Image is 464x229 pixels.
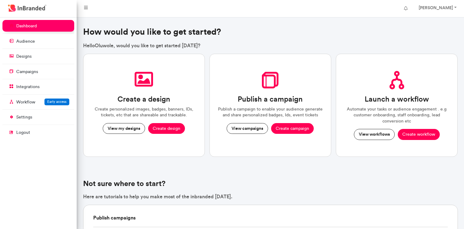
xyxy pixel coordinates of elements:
p: Create personalized images, badges, banners, IDs, tickets, etc that are shareable and trackable. [91,106,197,118]
h4: Not sure where to start? [83,179,458,188]
button: View campaigns [227,123,268,134]
img: InBranded Logo [6,3,48,13]
button: View workflows [354,129,395,140]
p: integrations [16,84,40,90]
span: Early access [47,99,67,104]
h3: Publish a campaign [238,95,303,104]
button: Create campaign [271,123,314,134]
a: WorkflowEarly access [2,96,74,108]
strong: [PERSON_NAME] [419,5,453,10]
p: logout [16,130,30,136]
a: designs [2,50,74,62]
p: dashboard [16,23,37,29]
p: settings [16,114,32,120]
h6: Publish campaigns [93,205,448,227]
a: audience [2,35,74,47]
p: Here are tutorials to help you make most of the inbranded [DATE]. [83,193,458,200]
a: [PERSON_NAME] [412,2,462,15]
p: Workflow [16,99,35,105]
h3: How would you like to get started? [83,27,458,37]
p: Automate your tasks or audience engagement . e.g customer onboarding, staff onboarding, lead conv... [343,106,450,124]
a: dashboard [2,20,74,32]
a: settings [2,111,74,123]
p: audience [16,38,35,45]
button: Create design [148,123,185,134]
p: designs [16,53,32,60]
p: campaigns [16,69,38,75]
button: Create workflow [398,129,440,140]
a: campaigns [2,66,74,77]
p: Hello Oluwole , would you like to get started [DATE]? [83,42,458,49]
a: integrations [2,81,74,92]
p: Publish a campaign to enable your audience generate and share personalized badges, Ids, event tic... [217,106,324,118]
h3: Create a design [117,95,170,104]
h3: Launch a workflow [365,95,429,104]
button: View my designs [103,123,145,134]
